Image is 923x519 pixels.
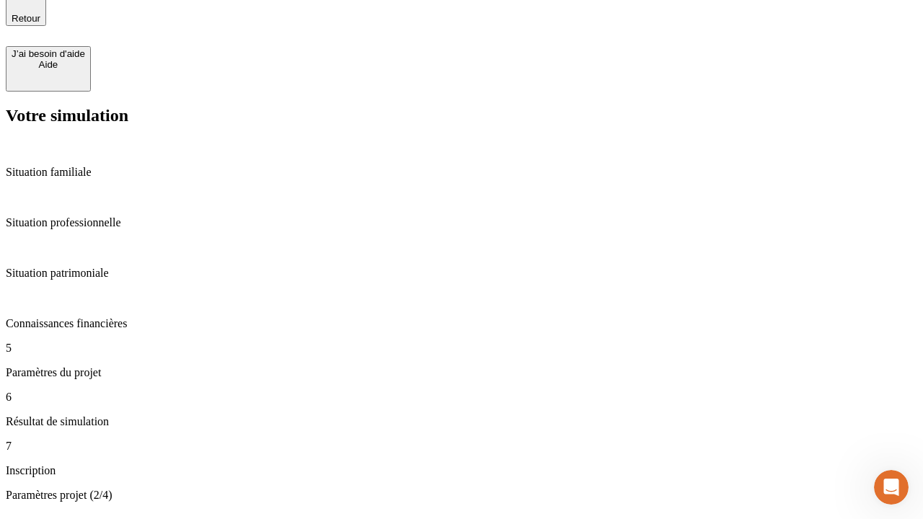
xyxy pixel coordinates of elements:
[12,13,40,24] span: Retour
[12,48,85,59] div: J’ai besoin d'aide
[6,366,917,379] p: Paramètres du projet
[6,464,917,477] p: Inscription
[12,59,85,70] div: Aide
[6,267,917,280] p: Situation patrimoniale
[6,440,917,453] p: 7
[6,342,917,355] p: 5
[6,391,917,404] p: 6
[6,216,917,229] p: Situation professionnelle
[6,317,917,330] p: Connaissances financières
[6,415,917,428] p: Résultat de simulation
[6,166,917,179] p: Situation familiale
[6,489,917,502] p: Paramètres projet (2/4)
[6,46,91,92] button: J’ai besoin d'aideAide
[6,106,917,125] h2: Votre simulation
[874,470,909,505] iframe: Intercom live chat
